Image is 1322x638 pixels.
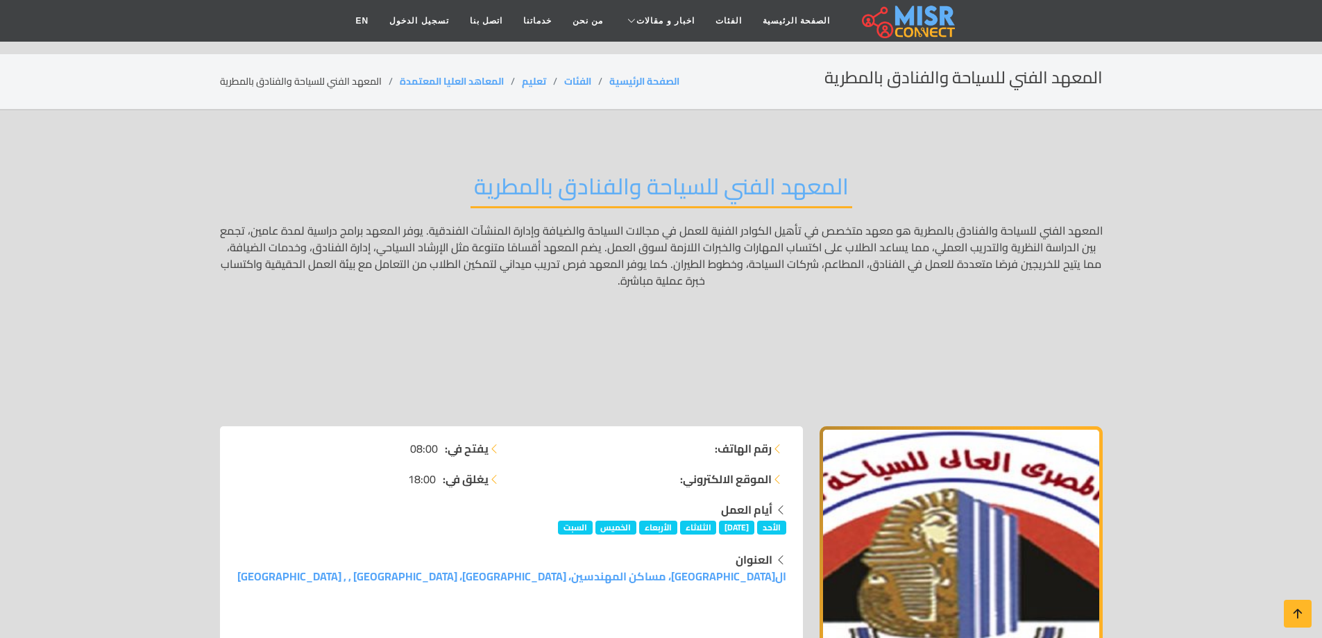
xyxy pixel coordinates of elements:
[513,8,562,34] a: خدماتنا
[562,8,613,34] a: من نحن
[639,521,677,535] span: الأربعاء
[609,72,679,90] a: الصفحة الرئيسية
[471,173,852,208] h2: المعهد الفني للسياحة والفنادق بالمطرية
[636,15,695,27] span: اخبار و مقالات
[705,8,752,34] a: الفئات
[410,440,438,457] span: 08:00
[680,521,717,535] span: الثلاثاء
[379,8,459,34] a: تسجيل الدخول
[752,8,840,34] a: الصفحة الرئيسية
[595,521,637,535] span: الخميس
[346,8,380,34] a: EN
[719,521,754,535] span: [DATE]
[757,521,786,535] span: الأحد
[408,471,436,487] span: 18:00
[824,68,1103,88] h2: المعهد الفني للسياحة والفنادق بالمطرية
[736,549,772,570] strong: العنوان
[680,471,772,487] strong: الموقع الالكتروني:
[220,222,1103,405] p: المعهد الفني للسياحة والفنادق بالمطرية هو معهد متخصص في تأهيل الكوادر الفنية للعمل في مجالات السي...
[558,521,593,535] span: السبت
[613,8,705,34] a: اخبار و مقالات
[220,74,400,89] li: المعهد الفني للسياحة والفنادق بالمطرية
[564,72,591,90] a: الفئات
[522,72,546,90] a: تعليم
[237,566,786,587] a: ال[GEOGRAPHIC_DATA]، مساكن المهندسين، [GEOGRAPHIC_DATA]، [GEOGRAPHIC_DATA] , , [GEOGRAPHIC_DATA]
[862,3,955,38] img: main.misr_connect
[459,8,513,34] a: اتصل بنا
[400,72,504,90] a: المعاهد العليا المعتمدة
[715,440,772,457] strong: رقم الهاتف:
[445,440,489,457] strong: يفتح في:
[443,471,489,487] strong: يغلق في:
[721,499,772,520] strong: أيام العمل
